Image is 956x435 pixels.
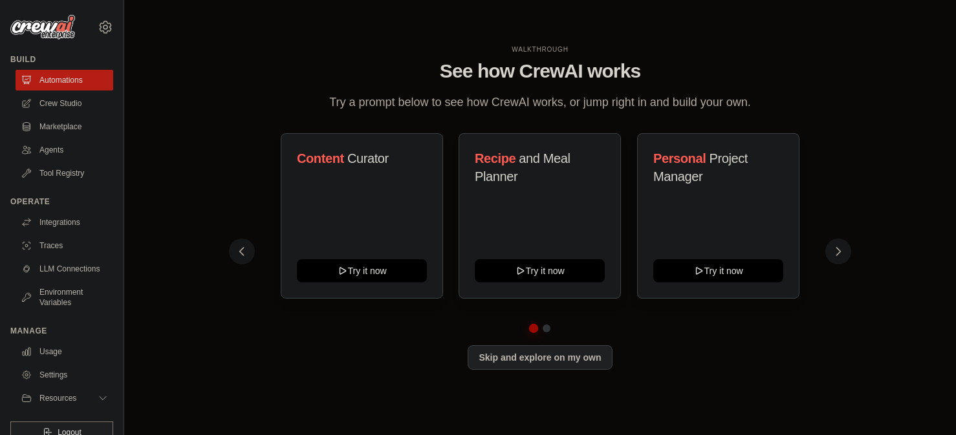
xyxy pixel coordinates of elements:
[10,54,113,65] div: Build
[468,345,612,370] button: Skip and explore on my own
[297,259,427,282] button: Try it now
[16,235,113,256] a: Traces
[239,59,841,83] h1: See how CrewAI works
[323,93,757,112] p: Try a prompt below to see how CrewAI works, or jump right in and build your own.
[16,365,113,385] a: Settings
[16,116,113,137] a: Marketplace
[475,259,605,282] button: Try it now
[16,93,113,114] a: Crew Studio
[16,70,113,90] a: Automations
[239,45,841,54] div: WALKTHROUGH
[653,259,783,282] button: Try it now
[297,151,344,165] span: Content
[16,212,113,233] a: Integrations
[16,341,113,362] a: Usage
[16,259,113,279] a: LLM Connections
[10,326,113,336] div: Manage
[347,151,389,165] span: Curator
[16,140,113,160] a: Agents
[653,151,706,165] span: Personal
[39,393,76,403] span: Resources
[10,196,113,207] div: Operate
[16,163,113,184] a: Tool Registry
[16,388,113,408] button: Resources
[475,151,570,184] span: and Meal Planner
[16,282,113,313] a: Environment Variables
[653,151,748,184] span: Project Manager
[475,151,516,165] span: Recipe
[10,15,75,39] img: Logo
